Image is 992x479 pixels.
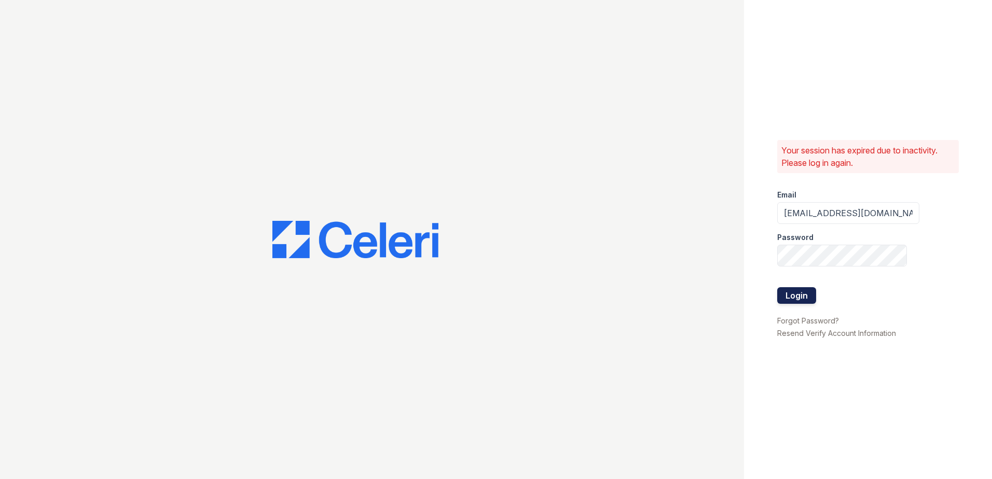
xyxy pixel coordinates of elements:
[777,329,896,337] a: Resend Verify Account Information
[777,316,839,325] a: Forgot Password?
[781,144,955,169] p: Your session has expired due to inactivity. Please log in again.
[777,287,816,304] button: Login
[777,232,814,243] label: Password
[777,190,796,200] label: Email
[272,221,438,258] img: CE_Logo_Blue-a8612792a0a2168367f1c8372b55b34899dd931a85d93a1a3d3e32e68fde9ad4.png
